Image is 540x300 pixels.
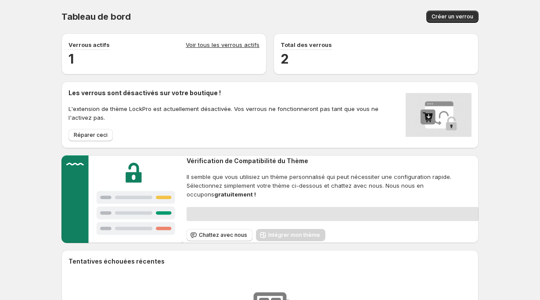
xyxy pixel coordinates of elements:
strong: gratuitement ! [214,191,256,198]
button: Créer un verrou [426,11,479,23]
span: Réparer ceci [74,132,108,139]
img: Locks disabled [406,89,472,141]
span: Il semble que vous utilisiez un thème personnalisé qui peut nécessiter une configuration rapide. ... [187,172,479,199]
h2: 2 [281,50,472,68]
span: Tableau de bord [61,11,131,22]
h2: Vérification de Compatibilité du Thème [187,157,479,165]
img: Customer support [61,155,183,243]
span: Créer un verrou [432,13,473,20]
button: Réparer ceci [68,129,113,141]
h2: Les verrous sont désactivés sur votre boutique ! [68,89,402,97]
p: Verrous actifs [68,40,110,49]
span: Chattez avec nous [199,232,247,239]
h2: Tentatives échouées récentes [68,257,165,266]
p: L'extension de thème LockPro est actuellement désactivée. Vos verrous ne fonctionneront pas tant ... [68,104,402,122]
a: Voir tous les verrous actifs [186,40,259,50]
p: Total des verrous [281,40,332,49]
h2: 1 [68,50,259,68]
button: Chattez avec nous [187,229,252,241]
